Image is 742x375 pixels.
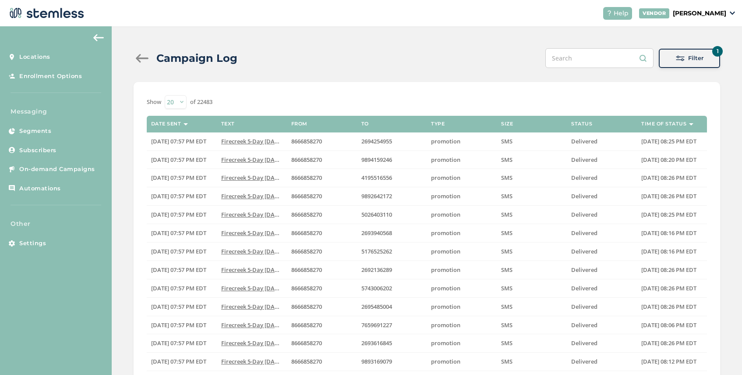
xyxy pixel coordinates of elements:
span: [DATE] 07:57 PM EDT [151,339,206,347]
label: 08/27/2025 07:57 PM EDT [151,358,212,365]
label: Firecreek 5-Day Labor Day Bash: Buy a zip, get zip... [221,211,283,218]
label: 8666858270 [291,174,353,182]
span: 5026403110 [361,211,392,218]
label: 5176525262 [361,248,423,255]
span: On-demand Campaigns [19,165,95,174]
span: 8666858270 [291,357,322,365]
span: 8666858270 [291,321,322,329]
span: 8666858270 [291,303,322,311]
label: Firecreek 5-Day Labor Day Bash: Buy a zip, get zip... [221,156,283,164]
div: 1 [712,46,723,57]
span: 2693940568 [361,229,392,237]
label: 8666858270 [291,285,353,292]
span: 2693616845 [361,339,392,347]
label: Firecreek 5-Day Labor Day Bash: Buy a zip, get zip... [221,321,283,329]
label: 4195516556 [361,174,423,182]
span: 9894159246 [361,156,392,164]
p: [PERSON_NAME] [673,9,726,18]
label: Time of Status [641,121,686,127]
span: SMS [501,229,512,237]
span: 5176525262 [361,247,392,255]
label: From [291,121,307,127]
label: Firecreek 5-Day Labor Day Bash: Buy a zip, get zip... [221,339,283,347]
span: [DATE] 08:26 PM EDT [641,284,696,292]
div: VENDOR [639,8,669,18]
label: of 22483 [190,98,212,107]
label: 2694254955 [361,138,423,145]
img: icon-help-white-03924b79.svg [607,11,612,16]
span: SMS [501,174,512,182]
span: [DATE] 07:57 PM EDT [151,229,206,237]
label: promotion [431,358,492,365]
label: SMS [501,229,562,237]
span: Subscribers [19,146,57,155]
span: 7659691227 [361,321,392,329]
span: SMS [501,303,512,311]
span: Firecreek 5-Day [DATE] Bash: Buy a zip, get zip... [221,284,351,292]
img: icon-sort-1e1d7615.svg [184,123,188,125]
span: [DATE] 07:57 PM EDT [151,303,206,311]
span: 8666858270 [291,192,322,200]
span: 8666858270 [291,211,322,218]
img: icon-arrow-back-accent-c549486e.svg [93,34,104,41]
label: Delivered [571,174,632,182]
span: promotion [431,284,460,292]
label: SMS [501,174,562,182]
span: SMS [501,211,512,218]
label: 8666858270 [291,248,353,255]
img: icon-sort-1e1d7615.svg [689,123,693,125]
label: Delivered [571,285,632,292]
label: Firecreek 5-Day Labor Day Bash: Buy a zip, get zip... [221,248,283,255]
label: promotion [431,285,492,292]
label: 08/27/2025 08:16 PM EDT [641,229,703,237]
span: [DATE] 08:06 PM EDT [641,321,696,329]
label: 08/27/2025 08:26 PM EDT [641,266,703,274]
label: 08/27/2025 07:57 PM EDT [151,303,212,311]
label: SMS [501,211,562,218]
span: 8666858270 [291,156,322,164]
span: [DATE] 07:57 PM EDT [151,156,206,164]
label: promotion [431,229,492,237]
span: promotion [431,266,460,274]
label: 08/27/2025 08:25 PM EDT [641,138,703,145]
span: [DATE] 08:25 PM EDT [641,137,696,145]
label: SMS [501,339,562,347]
label: To [361,121,369,127]
label: SMS [501,193,562,200]
label: 08/27/2025 08:26 PM EDT [641,285,703,292]
label: Firecreek 5-Day Labor Day Bash: Buy a zip, get zip... [221,174,283,182]
span: Firecreek 5-Day [DATE] Bash: Buy a zip, get zip... [221,211,351,218]
span: 8666858270 [291,137,322,145]
label: Firecreek 5-Day Labor Day Bash: Buy a zip, get zip... [221,193,283,200]
label: 5026403110 [361,211,423,218]
span: [DATE] 08:16 PM EDT [641,229,696,237]
span: Delivered [571,339,597,347]
span: Delivered [571,174,597,182]
span: Delivered [571,211,597,218]
span: SMS [501,339,512,347]
label: Delivered [571,321,632,329]
label: promotion [431,138,492,145]
span: 8666858270 [291,339,322,347]
label: 08/27/2025 08:26 PM EDT [641,303,703,311]
span: 8666858270 [291,229,322,237]
label: Firecreek 5-Day Labor Day Bash: Buy a zip, get zip... [221,138,283,145]
label: 2693940568 [361,229,423,237]
label: SMS [501,303,562,311]
label: 8666858270 [291,321,353,329]
span: Delivered [571,192,597,200]
label: SMS [501,358,562,365]
label: 5743006202 [361,285,423,292]
span: [DATE] 07:57 PM EDT [151,137,206,145]
span: SMS [501,321,512,329]
span: Firecreek 5-Day [DATE] Bash: Buy a zip, get zip... [221,266,351,274]
span: [DATE] 08:26 PM EDT [641,266,696,274]
span: Firecreek 5-Day [DATE] Bash: Buy a zip, get zip... [221,303,351,311]
label: 8666858270 [291,193,353,200]
span: Firecreek 5-Day [DATE] Bash: Buy a zip, get zip... [221,229,351,237]
span: Firecreek 5-Day [DATE] Bash: Buy a zip, get zip... [221,339,351,347]
label: promotion [431,156,492,164]
span: [DATE] 08:26 PM EDT [641,303,696,311]
label: Type [431,121,445,127]
span: Firecreek 5-Day [DATE] Bash: Buy a zip, get zip... [221,357,351,365]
